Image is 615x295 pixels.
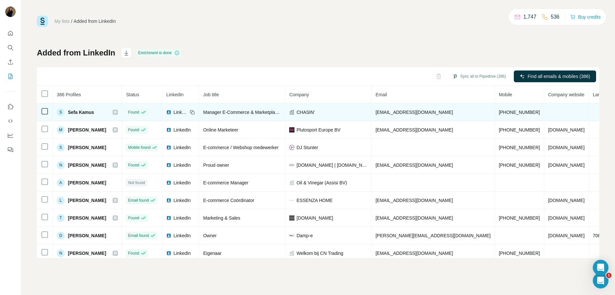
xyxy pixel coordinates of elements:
[523,13,536,21] p: 1,747
[375,215,453,221] span: [EMAIL_ADDRESS][DOMAIN_NAME]
[173,215,191,221] span: LinkedIn
[203,92,219,97] span: Job title
[289,198,294,203] img: company-logo
[166,127,171,132] img: LinkedIn logo
[448,71,511,81] button: Sync all to Pipedrive (386)
[37,16,48,27] img: Surfe Logo
[289,92,309,97] span: Company
[203,180,248,185] span: E-commerce Manager
[128,197,149,203] span: Email found
[166,163,171,168] img: LinkedIn logo
[289,233,294,238] img: company-logo
[296,144,318,151] span: DJ Stunter
[548,145,585,150] span: [DOMAIN_NAME]
[296,162,367,168] span: [DOMAIN_NAME] | [DOMAIN_NAME] | [DOMAIN_NAME]
[5,115,16,127] button: Use Surfe API
[57,196,65,204] div: L
[289,215,294,221] img: company-logo
[289,145,294,150] img: company-logo
[173,109,188,116] span: LinkedIn
[203,198,254,203] span: E-commerce Coördinator
[166,110,171,115] img: LinkedIn logo
[548,233,585,238] span: [DOMAIN_NAME]
[5,70,16,82] button: My lists
[57,92,81,97] span: 386 Profiles
[499,127,540,132] span: [PHONE_NUMBER]
[57,108,65,116] div: S
[548,198,585,203] span: [DOMAIN_NAME]
[5,42,16,54] button: Search
[593,92,610,97] span: Landline
[296,250,343,256] span: Welkom bij CN Trading
[203,215,240,221] span: Marketing & Sales
[173,250,191,256] span: LinkedIn
[173,127,191,133] span: LinkedIn
[166,198,171,203] img: LinkedIn logo
[499,110,540,115] span: [PHONE_NUMBER]
[203,251,221,256] span: Eigenaar
[296,197,332,204] span: ESSENZA HOME
[499,251,540,256] span: [PHONE_NUMBER]
[166,180,171,185] img: LinkedIn logo
[57,161,65,169] div: N
[128,250,139,256] span: Found
[128,162,139,168] span: Found
[548,215,585,221] span: [DOMAIN_NAME]
[499,163,540,168] span: [PHONE_NUMBER]
[593,260,608,275] div: Open Intercom Messenger
[203,127,238,132] span: Online Marketeer
[375,251,453,256] span: [EMAIL_ADDRESS][DOMAIN_NAME]
[289,127,294,132] img: company-logo
[551,13,560,21] p: 536
[375,163,453,168] span: [EMAIL_ADDRESS][DOMAIN_NAME]
[68,179,106,186] span: [PERSON_NAME]
[136,49,181,57] div: Enrichment is done
[5,144,16,156] button: Feedback
[548,163,585,168] span: [DOMAIN_NAME]
[74,18,116,24] div: Added from LinkedIn
[173,232,191,239] span: LinkedIn
[528,73,590,80] span: Find all emails & mobiles (386)
[166,251,171,256] img: LinkedIn logo
[499,145,540,150] span: [PHONE_NUMBER]
[57,232,65,240] div: D
[55,19,70,24] a: My lists
[71,18,72,24] li: /
[173,162,191,168] span: LinkedIn
[375,233,490,238] span: [PERSON_NAME][EMAIL_ADDRESS][DOMAIN_NAME]
[68,215,106,221] span: [PERSON_NAME]
[548,127,585,132] span: [DOMAIN_NAME]
[68,250,106,256] span: [PERSON_NAME]
[499,215,540,221] span: [PHONE_NUMBER]
[375,110,453,115] span: [EMAIL_ADDRESS][DOMAIN_NAME]
[203,110,282,115] span: Manager E-Commerce & Marketplaces
[375,127,453,132] span: [EMAIL_ADDRESS][DOMAIN_NAME]
[203,145,278,150] span: E-commerce / Webshop medewerker
[57,144,65,151] div: S
[128,233,149,239] span: Email found
[296,127,340,133] span: Plutosport Europe BV
[166,215,171,221] img: LinkedIn logo
[57,214,65,222] div: T
[5,130,16,141] button: Dashboard
[128,215,139,221] span: Found
[173,144,191,151] span: LinkedIn
[5,56,16,68] button: Enrich CSV
[68,144,106,151] span: [PERSON_NAME]
[173,197,191,204] span: LinkedIn
[514,70,596,82] button: Find all emails & mobiles (386)
[68,197,106,204] span: [PERSON_NAME]
[68,232,106,239] span: [PERSON_NAME]
[68,109,94,116] span: Sefa Kamus
[166,145,171,150] img: LinkedIn logo
[296,215,333,221] span: [DOMAIN_NAME]
[57,179,65,187] div: A
[68,127,106,133] span: [PERSON_NAME]
[57,126,65,134] div: M
[5,27,16,39] button: Quick start
[548,92,584,97] span: Company website
[5,7,16,17] img: Avatar
[375,92,387,97] span: Email
[606,273,611,278] span: 1
[37,48,115,58] h1: Added from LinkedIn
